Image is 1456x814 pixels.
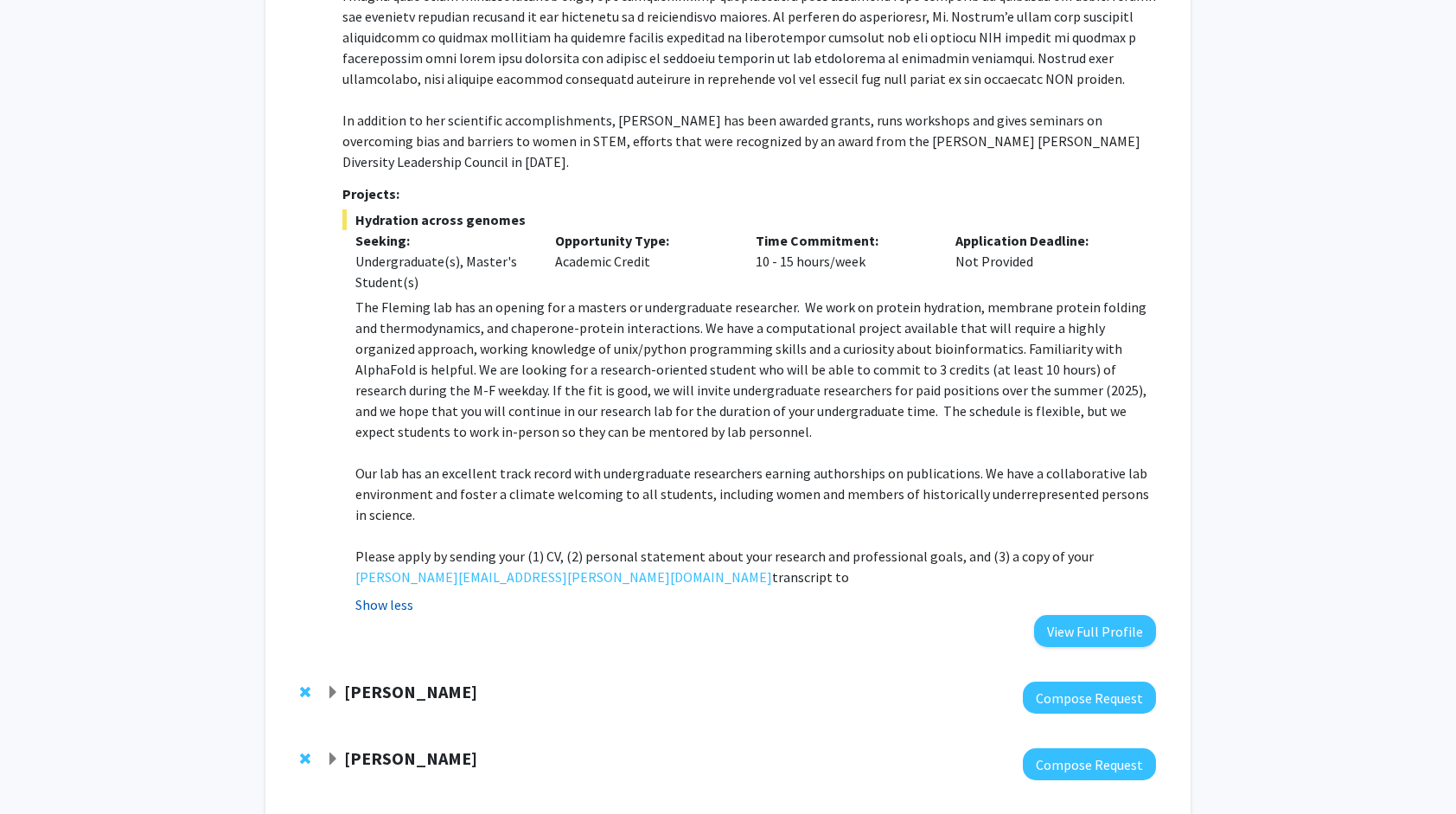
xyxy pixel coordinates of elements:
[355,463,1156,525] p: Our lab has an excellent track record with undergraduate researchers earning authorships on publi...
[300,685,310,699] span: Remove Margaret Johnson from bookmarks
[1023,748,1156,780] button: Compose Request to Maria Procopio
[542,230,743,292] div: Academic Credit
[344,681,477,702] strong: [PERSON_NAME]
[1034,615,1156,647] button: View Full Profile
[326,686,340,700] span: Expand Margaret Johnson Bookmark
[743,230,943,292] div: 10 - 15 hours/week
[756,230,930,251] p: Time Commitment:
[942,230,1143,292] div: Not Provided
[355,546,1156,587] p: Please apply by sending your (1) CV, (2) personal statement about your research and professional ...
[555,230,730,251] p: Opportunity Type:
[342,209,1156,230] span: Hydration across genomes
[326,753,340,766] span: Expand Maria Procopio Bookmark
[342,185,399,202] strong: Projects:
[1023,682,1156,714] button: Compose Request to Margaret Johnson
[355,297,1156,442] p: The Fleming lab has an opening for a masters or undergraduate researcher. We work on protein hydr...
[355,594,413,615] button: Show less
[13,736,73,801] iframe: Chat
[355,567,772,587] a: [PERSON_NAME][EMAIL_ADDRESS][PERSON_NAME][DOMAIN_NAME]
[355,251,530,292] div: Undergraduate(s), Master's Student(s)
[344,747,477,769] strong: [PERSON_NAME]
[355,230,530,251] p: Seeking:
[300,752,310,766] span: Remove Maria Procopio from bookmarks
[955,230,1130,251] p: Application Deadline:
